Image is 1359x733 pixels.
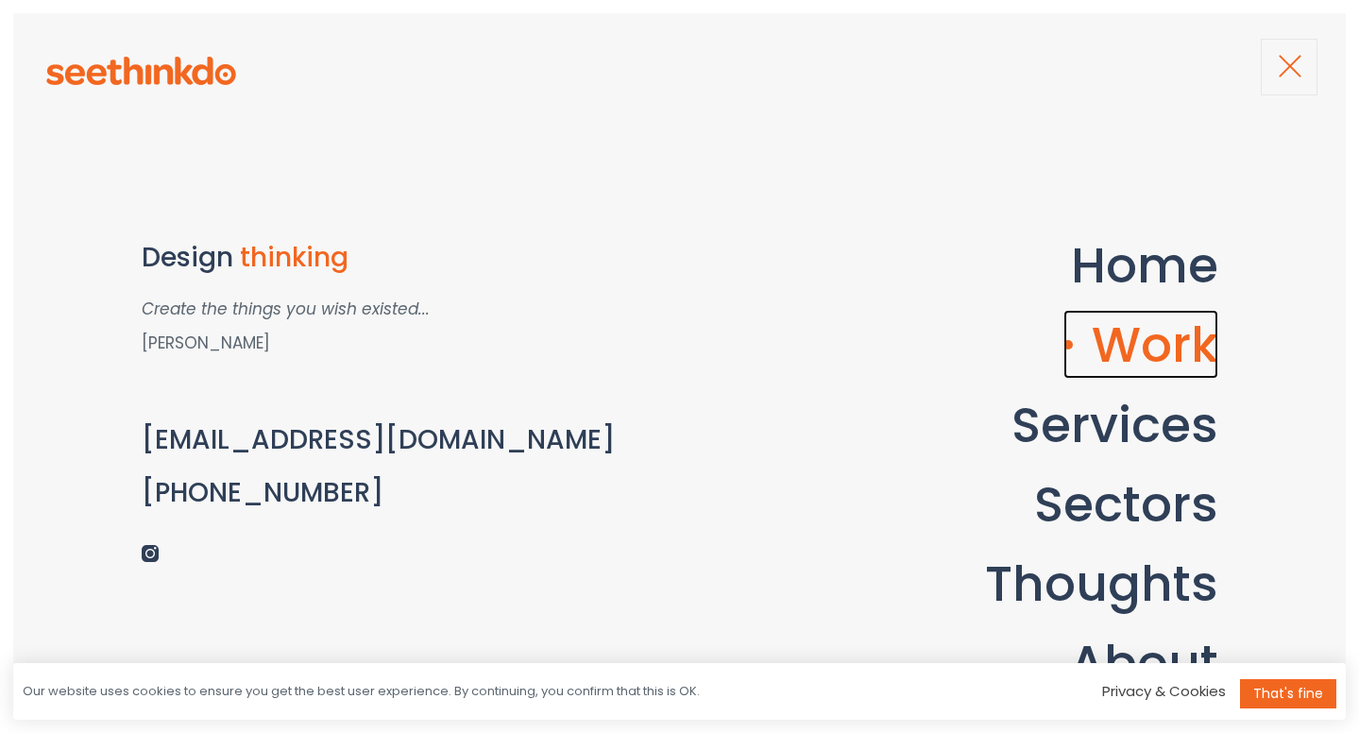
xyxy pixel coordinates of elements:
a: [PHONE_NUMBER] [142,474,383,511]
a: Thoughts [957,549,1218,618]
p: Create the things you wish existed... [142,294,758,324]
span: Design [142,239,233,276]
a: Privacy & Cookies [1102,681,1226,701]
a: Sectors [1006,469,1218,538]
a: About [1042,628,1218,697]
div: Our website uses cookies to ensure you get the best user experience. By continuing, you confirm t... [23,683,700,701]
a: Services [983,390,1218,459]
a: That's fine [1240,679,1336,708]
img: see-think-do-logo.png [46,57,236,85]
a: [EMAIL_ADDRESS][DOMAIN_NAME] [142,421,615,458]
p: [PERSON_NAME] [142,328,758,358]
span: thinking [240,239,348,276]
a: Work [1063,310,1218,379]
a: Home [1043,230,1218,299]
img: instagram-dark.png [142,545,159,562]
h3: Design thinking [142,244,758,273]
